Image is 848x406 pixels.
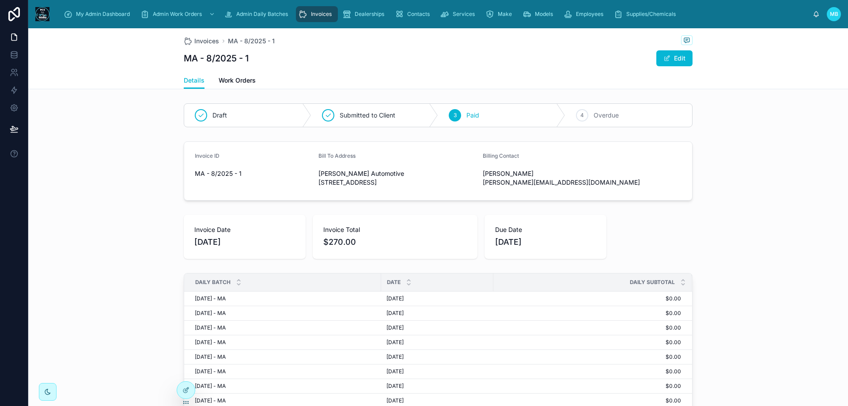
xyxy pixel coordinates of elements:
span: Bill To Address [318,152,356,159]
span: [DATE] - MA [195,310,226,317]
span: [DATE] [386,397,404,404]
a: [DATE] [386,383,488,390]
span: Invoices [194,37,219,46]
a: $0.00 [494,295,681,302]
span: Make [498,11,512,18]
span: [DATE] [386,295,404,302]
a: Admin Work Orders [138,6,220,22]
a: $0.00 [494,324,681,331]
span: Overdue [594,111,619,120]
a: Contacts [392,6,436,22]
a: Invoices [184,37,219,46]
span: [DATE] [386,353,404,360]
span: [DATE] - MA [195,383,226,390]
span: Invoice Date [194,225,295,234]
a: $0.00 [494,397,681,404]
span: Due Date [495,225,596,234]
a: [DATE] [386,310,488,317]
a: $0.00 [494,383,681,390]
span: [DATE] - MA [195,339,226,346]
span: 3 [454,112,457,119]
a: [DATE] - MA [195,339,376,346]
span: [DATE] [386,383,404,390]
span: Date [387,279,401,286]
span: [DATE] [386,324,404,331]
span: Services [453,11,475,18]
span: [DATE] - MA [195,353,226,360]
span: 4 [580,112,584,119]
span: My Admin Dashboard [76,11,130,18]
span: Contacts [407,11,430,18]
a: $0.00 [494,368,681,375]
a: Models [520,6,559,22]
span: Daily Subtotal [630,279,675,286]
span: Dealerships [355,11,384,18]
a: $0.00 [494,339,681,346]
span: [DATE] - MA [195,324,226,331]
span: Employees [576,11,603,18]
img: App logo [35,7,49,21]
span: Billing Contact [483,152,519,159]
span: [DATE] [495,236,596,248]
span: Paid [466,111,479,120]
h1: MA - 8/2025 - 1 [184,52,249,65]
a: [DATE] - MA [195,383,376,390]
a: [DATE] - MA [195,324,376,331]
a: My Admin Dashboard [61,6,136,22]
span: Invoice Total [323,225,467,234]
span: [DATE] [386,339,404,346]
span: [DATE] - MA [195,295,226,302]
a: Invoices [296,6,338,22]
a: MA - 8/2025 - 1 [228,37,275,46]
span: Submitted to Client [340,111,395,120]
a: $0.00 [494,353,681,360]
span: Invoice ID [195,152,220,159]
a: [DATE] - MA [195,368,376,375]
a: Admin Daily Batches [221,6,294,22]
span: Supplies/Chemicals [626,11,676,18]
a: [DATE] [386,295,488,302]
span: [PERSON_NAME] Automotive [STREET_ADDRESS] [318,169,476,187]
span: [PERSON_NAME] [PERSON_NAME][EMAIL_ADDRESS][DOMAIN_NAME] [483,169,640,187]
span: Admin Daily Batches [236,11,288,18]
a: [DATE] - MA [195,310,376,317]
span: MB [830,11,838,18]
span: Draft [212,111,227,120]
span: Daily Batch [195,279,231,286]
a: Make [483,6,518,22]
a: [DATE] [386,339,488,346]
span: Admin Work Orders [153,11,202,18]
a: Supplies/Chemicals [611,6,682,22]
button: Edit [656,50,693,66]
span: [DATE] - MA [195,397,226,404]
a: [DATE] [386,397,488,404]
span: MA - 8/2025 - 1 [195,169,311,178]
span: [DATE] [194,236,295,248]
a: Services [438,6,481,22]
a: [DATE] [386,353,488,360]
a: [DATE] - MA [195,353,376,360]
span: Invoices [311,11,332,18]
span: [DATE] - MA [195,368,226,375]
span: [DATE] [386,310,404,317]
a: [DATE] - MA [195,295,376,302]
span: Models [535,11,553,18]
a: Employees [561,6,609,22]
a: [DATE] [386,324,488,331]
a: Details [184,72,204,89]
div: scrollable content [57,4,813,24]
a: [DATE] [386,368,488,375]
span: $270.00 [323,236,467,248]
a: Dealerships [340,6,390,22]
a: Work Orders [219,72,256,90]
a: $0.00 [494,310,681,317]
span: Work Orders [219,76,256,85]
